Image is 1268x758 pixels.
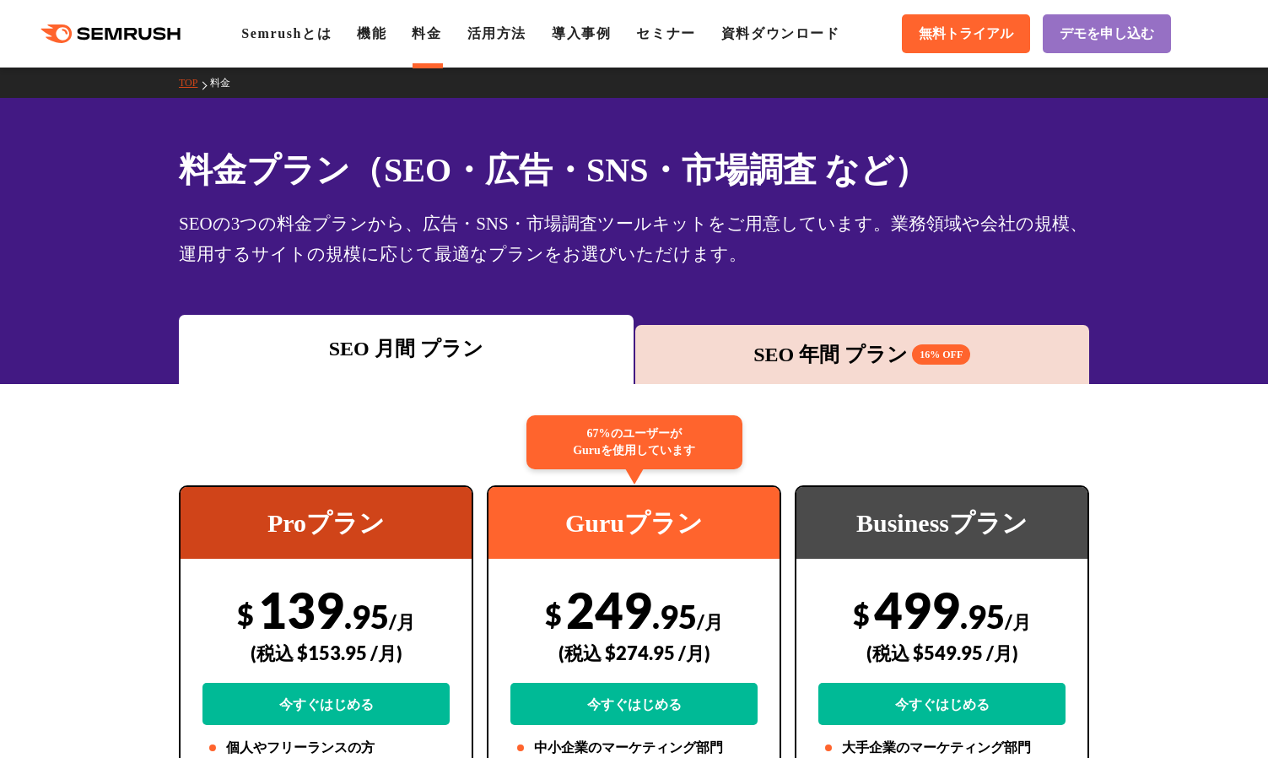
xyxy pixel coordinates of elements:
a: 料金 [210,77,243,89]
div: 249 [510,580,758,725]
div: 139 [202,580,450,725]
span: $ [237,597,254,631]
div: (税込 $549.95 /月) [818,623,1066,683]
div: 499 [818,580,1066,725]
li: 中小企業のマーケティング部門 [510,738,758,758]
span: /月 [389,610,415,633]
div: SEO 年間 プラン [644,339,1082,370]
div: (税込 $153.95 /月) [202,623,450,683]
div: (税込 $274.95 /月) [510,623,758,683]
a: 資料ダウンロード [721,26,840,41]
span: /月 [697,610,723,633]
a: セミナー [636,26,695,41]
span: 16% OFF [912,344,970,365]
div: Guruプラン [488,487,780,559]
div: SEO 月間 プラン [187,333,625,364]
span: .95 [344,597,389,636]
div: Proプラン [181,487,472,559]
span: /月 [1005,610,1031,633]
h1: 料金プラン（SEO・広告・SNS・市場調査 など） [179,145,1089,195]
a: Semrushとは [241,26,332,41]
a: 活用方法 [467,26,526,41]
a: TOP [179,77,210,89]
a: デモを申し込む [1043,14,1171,53]
div: Businessプラン [796,487,1087,559]
a: 機能 [357,26,386,41]
div: 67%のユーザーが Guruを使用しています [526,415,742,469]
span: .95 [960,597,1005,636]
span: $ [545,597,562,631]
li: 大手企業のマーケティング部門 [818,738,1066,758]
span: デモを申し込む [1060,25,1154,43]
a: 今すぐはじめる [510,683,758,725]
a: 無料トライアル [902,14,1030,53]
a: 今すぐはじめる [202,683,450,725]
li: 個人やフリーランスの方 [202,738,450,758]
span: $ [853,597,870,631]
a: 今すぐはじめる [818,683,1066,725]
a: 料金 [412,26,441,41]
span: .95 [652,597,697,636]
span: 無料トライアル [919,25,1013,43]
div: SEOの3つの料金プランから、広告・SNS・市場調査ツールキットをご用意しています。業務領域や会社の規模、運用するサイトの規模に応じて最適なプランをお選びいただけます。 [179,208,1089,269]
a: 導入事例 [552,26,611,41]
